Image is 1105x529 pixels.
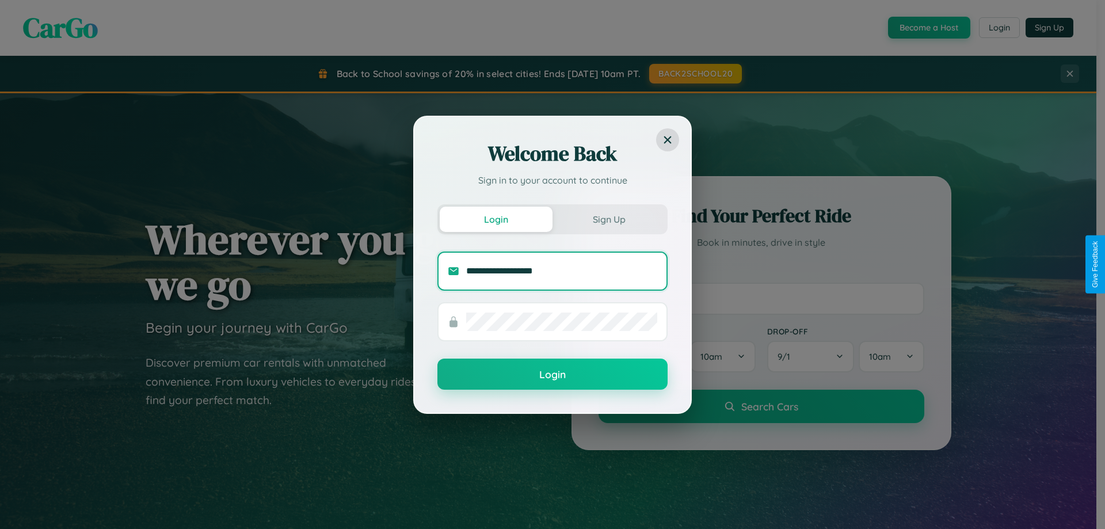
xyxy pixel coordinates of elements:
[440,207,552,232] button: Login
[437,140,668,168] h2: Welcome Back
[437,359,668,390] button: Login
[552,207,665,232] button: Sign Up
[1091,241,1099,288] div: Give Feedback
[437,173,668,187] p: Sign in to your account to continue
